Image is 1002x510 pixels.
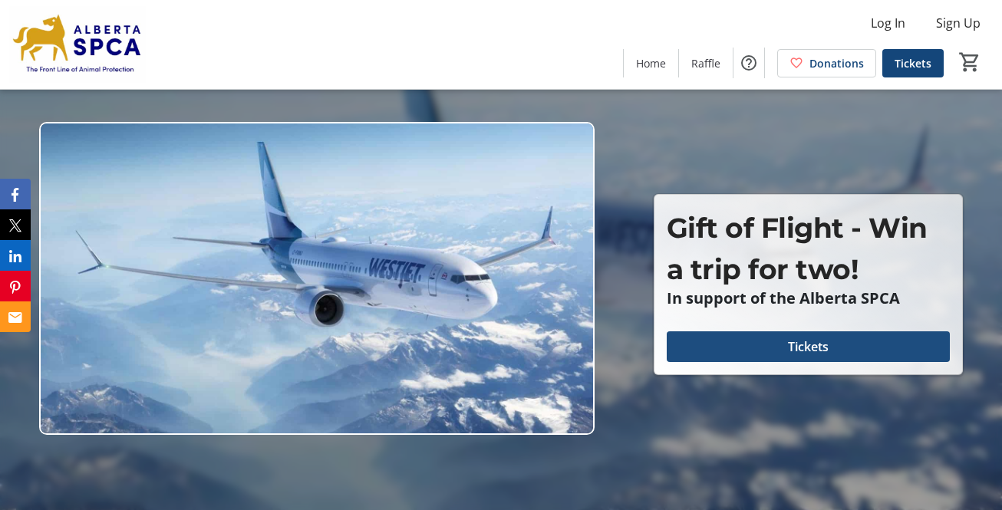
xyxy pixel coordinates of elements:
span: Donations [809,55,864,71]
span: Home [636,55,666,71]
a: Raffle [679,49,733,77]
button: Tickets [667,331,950,362]
span: Gift of Flight - Win a trip for two! [667,211,928,286]
a: Tickets [882,49,944,77]
a: Home [624,49,678,77]
span: Raffle [691,55,720,71]
img: Alberta SPCA's Logo [9,6,146,83]
p: In support of the Alberta SPCA [667,290,950,307]
button: Help [733,48,764,78]
button: Sign Up [924,11,993,35]
span: Sign Up [936,14,981,32]
span: Tickets [895,55,931,71]
span: Log In [871,14,905,32]
a: Donations [777,49,876,77]
span: Tickets [788,337,829,356]
img: Campaign CTA Media Photo [39,122,595,434]
button: Log In [859,11,918,35]
button: Cart [956,48,984,76]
